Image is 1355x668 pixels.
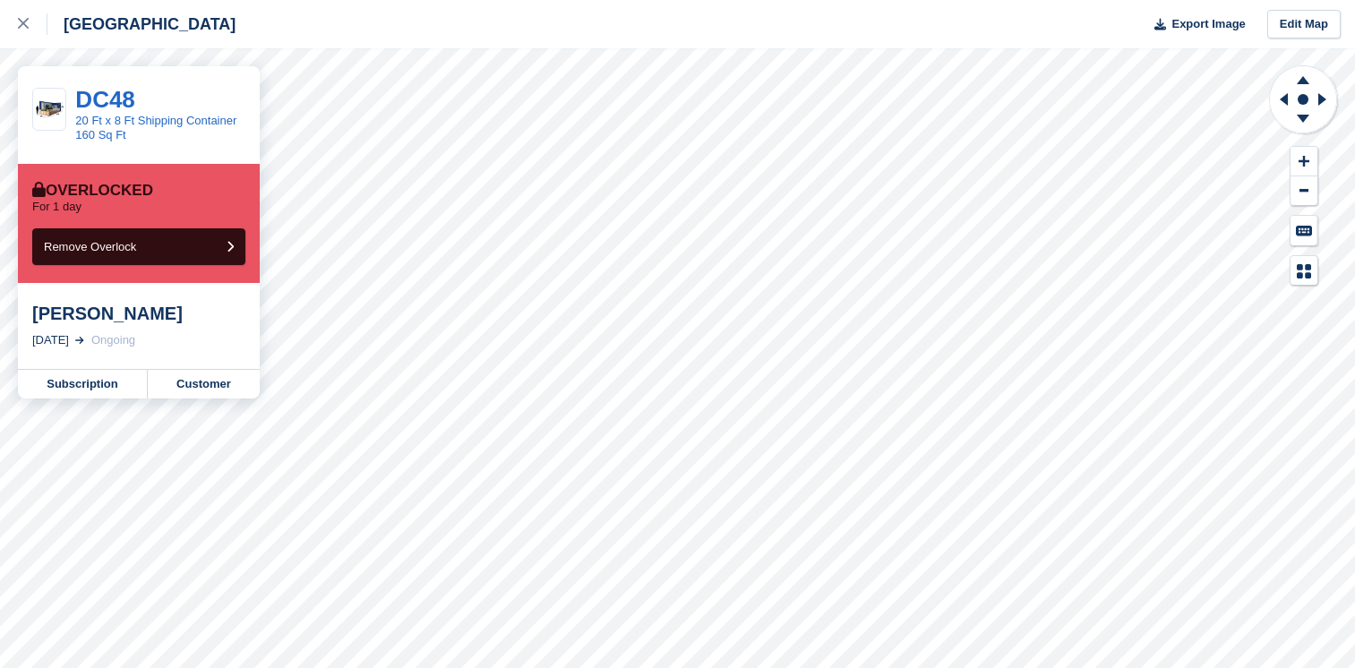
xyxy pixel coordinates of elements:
button: Map Legend [1291,256,1317,286]
p: For 1 day [32,200,81,214]
a: Edit Map [1267,10,1341,39]
div: [GEOGRAPHIC_DATA] [47,13,236,35]
button: Keyboard Shortcuts [1291,216,1317,245]
a: Customer [148,370,260,398]
button: Zoom Out [1291,176,1317,206]
a: 20 Ft x 8 Ft Shipping Container 160 Sq Ft [75,114,236,141]
button: Zoom In [1291,147,1317,176]
img: arrow-right-light-icn-cde0832a797a2874e46488d9cf13f60e5c3a73dbe684e267c42b8395dfbc2abf.svg [75,337,84,344]
img: 20-ft-container.jpg [33,97,65,121]
div: [PERSON_NAME] [32,303,245,324]
div: [DATE] [32,331,69,349]
a: Subscription [18,370,148,398]
div: Ongoing [91,331,135,349]
span: Remove Overlock [44,240,136,253]
button: Export Image [1144,10,1246,39]
span: Export Image [1171,15,1245,33]
button: Remove Overlock [32,228,245,265]
a: DC48 [75,86,134,113]
div: Overlocked [32,182,153,200]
